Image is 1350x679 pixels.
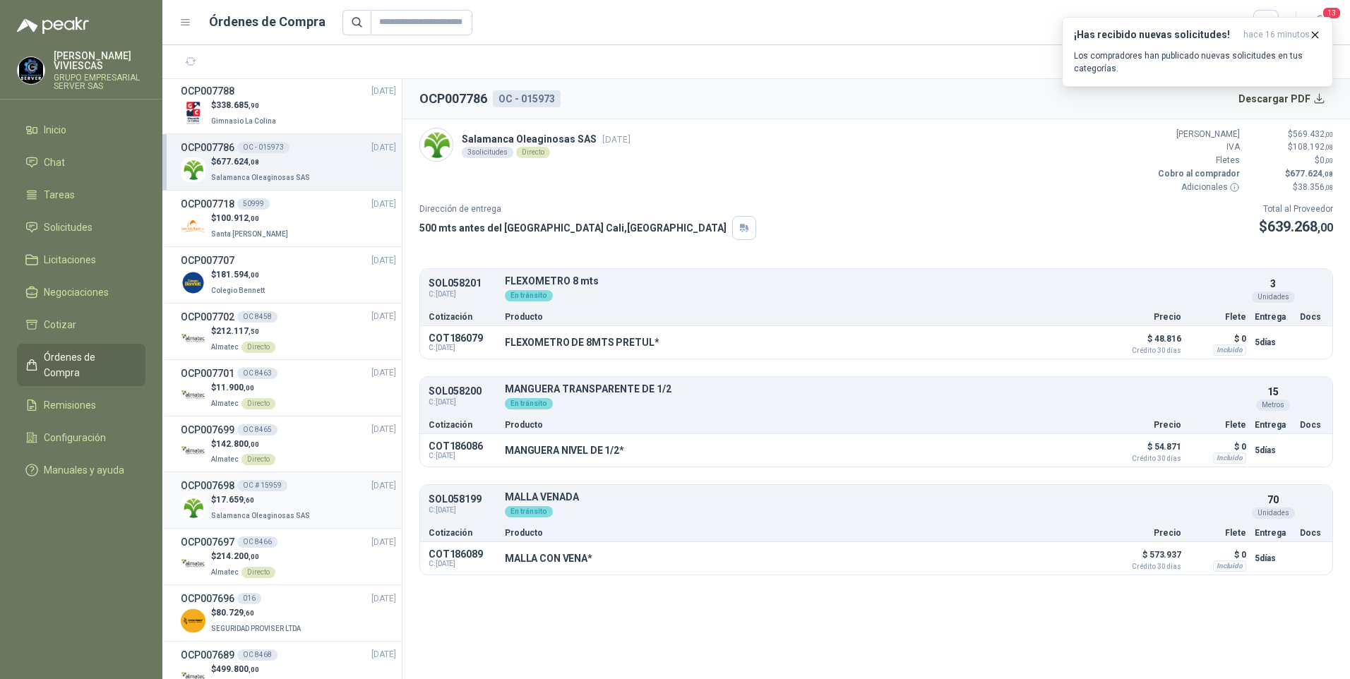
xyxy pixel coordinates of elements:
[1155,140,1240,154] p: IVA
[211,493,313,507] p: $
[17,214,145,241] a: Solicitudes
[1318,221,1333,234] span: ,00
[419,220,727,236] p: 500 mts antes del [GEOGRAPHIC_DATA] Cali , [GEOGRAPHIC_DATA]
[44,220,92,235] span: Solicitudes
[216,100,259,110] span: 338.685
[17,279,145,306] a: Negociaciones
[1252,507,1295,519] div: Unidades
[249,666,259,673] span: ,00
[1111,421,1181,429] p: Precio
[505,553,592,564] p: MALLA CON VENA*
[181,140,234,155] h3: OCP007786
[505,445,624,456] p: MANGUERA NIVEL DE 1/2*
[1213,344,1246,356] div: Incluido
[181,309,396,354] a: OCP007702OC 8458[DATE] Company Logo$212.117,50AlmatecDirecto
[429,344,496,352] span: C: [DATE]
[181,495,205,520] img: Company Logo
[181,196,234,212] h3: OCP007718
[371,592,396,606] span: [DATE]
[1325,143,1333,151] span: ,08
[429,289,496,300] span: C: [DATE]
[181,83,396,128] a: OCP007788[DATE] Company Logo$338.685,90Gimnasio La Colina
[181,383,205,408] img: Company Logo
[429,386,496,397] p: SOL058200
[216,439,259,449] span: 142.800
[419,203,756,216] p: Dirección de entrega
[216,551,259,561] span: 214.200
[1255,550,1291,567] p: 5 días
[17,17,89,34] img: Logo peakr
[181,647,234,663] h3: OCP007689
[1111,546,1181,570] p: $ 573.937
[44,284,109,300] span: Negociaciones
[44,430,106,445] span: Configuración
[244,384,254,392] span: ,00
[429,421,496,429] p: Cotización
[211,230,288,238] span: Santa [PERSON_NAME]
[181,157,205,182] img: Company Logo
[371,310,396,323] span: [DATE]
[1259,203,1333,216] p: Total al Proveedor
[1290,169,1333,179] span: 677.624
[211,325,275,338] p: $
[17,149,145,176] a: Chat
[211,155,313,169] p: $
[17,311,145,338] a: Cotizar
[249,271,259,279] span: ,00
[505,506,553,517] div: En tránsito
[17,246,145,273] a: Licitaciones
[505,398,553,409] div: En tránsito
[181,83,234,99] h3: OCP007788
[1190,313,1246,321] p: Flete
[1248,154,1333,167] p: $
[17,344,145,386] a: Órdenes de Compra
[181,214,205,239] img: Company Logo
[371,85,396,98] span: [DATE]
[1074,49,1321,75] p: Los compradores han publicado nuevas solicitudes en tus categorías.
[1111,330,1181,354] p: $ 48.816
[181,591,396,635] a: OCP007696016[DATE] Company Logo$80.729,60SEGURIDAD PROVISER LTDA
[420,128,453,161] img: Company Logo
[216,270,259,280] span: 181.594
[181,366,396,410] a: OCP007701OC 8463[DATE] Company Logo$11.900,00AlmatecDirecto
[237,480,287,491] div: OC # 15959
[181,422,396,467] a: OCP007699OC 8465[DATE] Company Logo$142.800,00AlmatecDirecto
[429,440,496,452] p: COT186086
[1255,529,1291,537] p: Entrega
[249,328,259,335] span: ,50
[1255,313,1291,321] p: Entrega
[1256,399,1290,411] div: Metros
[237,424,277,435] div: OC 8465
[216,157,259,167] span: 677.624
[181,140,396,184] a: OCP007786OC - 015973[DATE] Company Logo$677.624,08Salamanca Oleaginosas SAS
[211,512,310,519] span: Salamanca Oleaginosas SAS
[181,309,234,325] h3: OCP007702
[505,384,1246,395] p: MANGUERA TRANSPARENTE DE 1/2
[211,625,301,632] span: SEGURIDAD PROVISER LTDA
[211,268,268,282] p: $
[1111,347,1181,354] span: Crédito 30 días
[181,534,234,550] h3: OCP007697
[1255,421,1291,429] p: Entrega
[244,496,254,504] span: ,60
[1062,17,1333,87] button: ¡Has recibido nuevas solicitudes!hace 16 minutos Los compradores han publicado nuevas solicitudes...
[505,290,553,301] div: En tránsito
[237,142,289,153] div: OC - 015973
[1322,170,1333,178] span: ,08
[181,327,205,351] img: Company Logo
[1300,529,1324,537] p: Docs
[237,198,270,210] div: 50999
[44,252,96,268] span: Licitaciones
[17,392,145,419] a: Remisiones
[211,550,275,563] p: $
[237,593,261,604] div: 016
[1255,442,1291,459] p: 5 días
[505,421,1102,429] p: Producto
[44,317,76,332] span: Cotizar
[1213,560,1246,572] div: Incluido
[1190,546,1246,563] p: $ 0
[1267,492,1279,507] p: 70
[1293,142,1333,152] span: 108.192
[1111,438,1181,462] p: $ 54.871
[44,462,124,478] span: Manuales y ayuda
